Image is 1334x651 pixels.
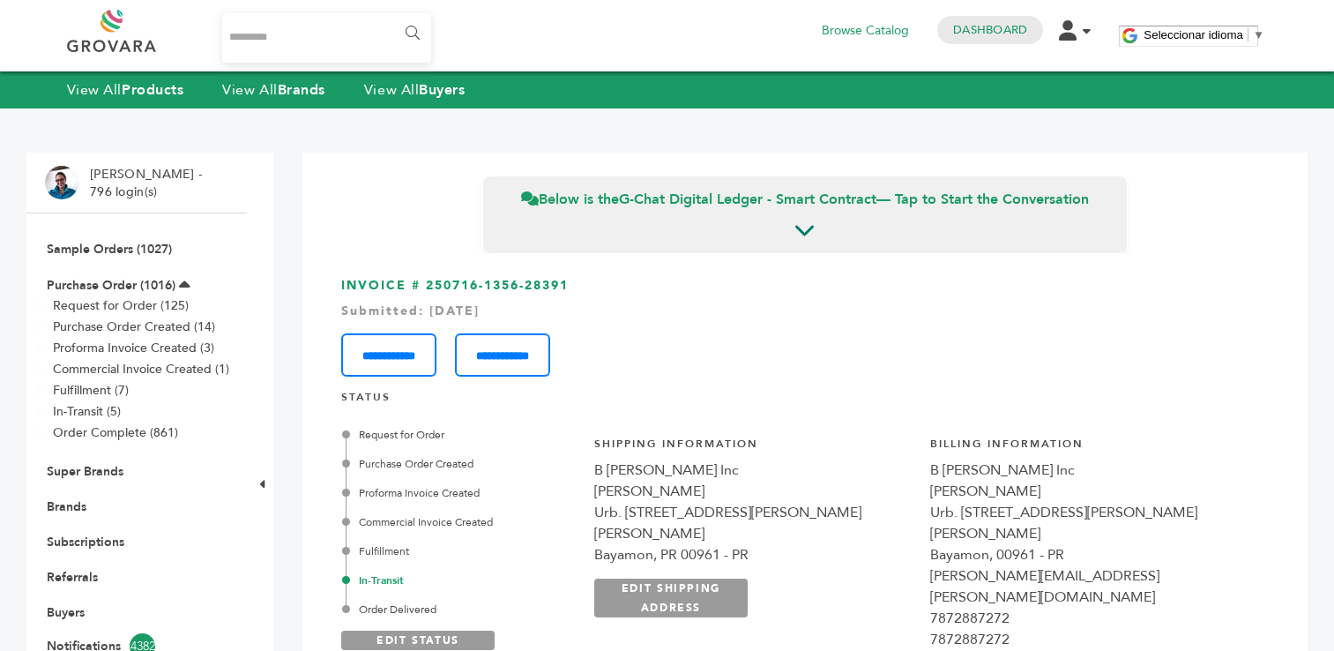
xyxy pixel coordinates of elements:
div: Fulfillment [346,543,575,559]
a: Purchase Order (1016) [47,277,175,294]
a: Super Brands [47,463,123,480]
div: [PERSON_NAME][EMAIL_ADDRESS][PERSON_NAME][DOMAIN_NAME] [930,565,1249,608]
div: Purchase Order Created [346,456,575,472]
div: Order Delivered [346,602,575,617]
div: 7872887272 [930,608,1249,629]
a: EDIT STATUS [341,631,495,650]
a: Buyers [47,604,85,621]
div: B [PERSON_NAME] Inc [594,460,913,481]
h4: STATUS [341,390,1269,414]
div: 7872887272 [930,629,1249,650]
a: Referrals [47,569,98,586]
span: Below is the — Tap to Start the Conversation [521,190,1089,209]
a: Order Complete (861) [53,424,178,441]
a: Subscriptions [47,534,124,550]
input: Search... [222,13,431,63]
span: Seleccionar idioma [1144,28,1243,41]
a: View AllProducts [67,80,184,100]
strong: Products [122,80,183,100]
div: [PERSON_NAME] [594,481,913,502]
div: [PERSON_NAME] [930,481,1249,502]
div: B [PERSON_NAME] Inc [930,460,1249,481]
a: View AllBrands [222,80,325,100]
div: In-Transit [346,572,575,588]
div: Bayamon, PR 00961 - PR [594,544,913,565]
a: Commercial Invoice Created (1) [53,361,229,378]
a: Browse Catalog [822,21,909,41]
div: Submitted: [DATE] [341,303,1269,320]
a: Sample Orders (1027) [47,241,172,258]
a: EDIT SHIPPING ADDRESS [594,579,748,617]
span: ​ [1248,28,1248,41]
a: Brands [47,498,86,515]
div: Urb. [STREET_ADDRESS][PERSON_NAME][PERSON_NAME] [594,502,913,544]
a: View AllBuyers [364,80,466,100]
li: [PERSON_NAME] - 796 login(s) [90,166,206,200]
a: Dashboard [953,22,1027,38]
strong: Buyers [419,80,465,100]
h3: INVOICE # 250716-1356-28391 [341,277,1269,377]
a: Request for Order (125) [53,297,189,314]
a: In-Transit (5) [53,403,121,420]
div: Request for Order [346,427,575,443]
h4: Billing Information [930,437,1249,460]
div: Bayamon, 00961 - PR [930,544,1249,565]
span: ▼ [1253,28,1264,41]
a: Proforma Invoice Created (3) [53,340,214,356]
a: Seleccionar idioma​ [1144,28,1264,41]
div: Urb. [STREET_ADDRESS][PERSON_NAME][PERSON_NAME] [930,502,1249,544]
h4: Shipping Information [594,437,913,460]
strong: Brands [278,80,325,100]
div: Proforma Invoice Created [346,485,575,501]
a: Fulfillment (7) [53,382,129,399]
strong: G-Chat Digital Ledger - Smart Contract [619,190,876,209]
div: Commercial Invoice Created [346,514,575,530]
a: Purchase Order Created (14) [53,318,215,335]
